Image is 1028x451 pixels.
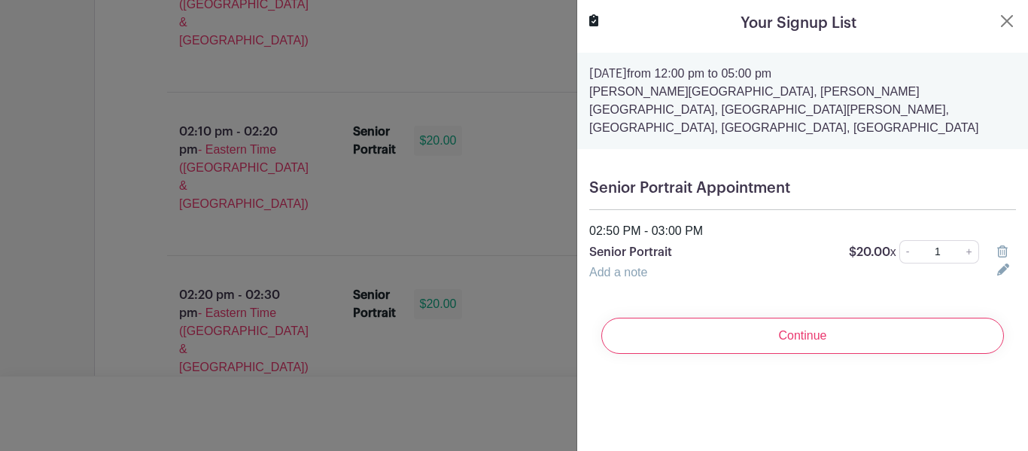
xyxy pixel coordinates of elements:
[580,222,1025,240] div: 02:50 PM - 03:00 PM
[589,266,647,279] a: Add a note
[741,12,856,35] h5: Your Signup List
[589,83,1016,137] p: [PERSON_NAME][GEOGRAPHIC_DATA], [PERSON_NAME][GEOGRAPHIC_DATA], [GEOGRAPHIC_DATA][PERSON_NAME], [...
[589,243,831,261] p: Senior Portrait
[899,240,916,264] a: -
[960,240,979,264] a: +
[601,318,1004,354] input: Continue
[589,65,1016,83] p: from 12:00 pm to 05:00 pm
[849,243,896,261] p: $20.00
[589,68,627,80] strong: [DATE]
[589,179,1016,197] h5: Senior Portrait Appointment
[890,245,896,258] span: x
[998,12,1016,30] button: Close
